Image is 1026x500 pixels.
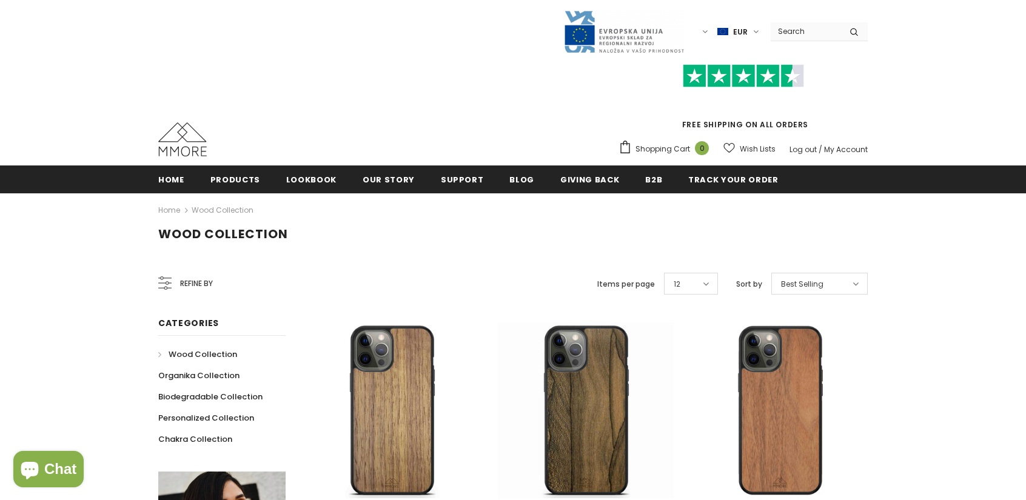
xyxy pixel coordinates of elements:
[824,144,868,155] a: My Account
[560,165,619,193] a: Giving back
[158,428,232,450] a: Chakra Collection
[158,225,288,242] span: Wood Collection
[158,344,237,365] a: Wood Collection
[169,348,237,360] span: Wood Collection
[674,278,680,290] span: 12
[597,278,655,290] label: Items per page
[740,143,776,155] span: Wish Lists
[688,165,778,193] a: Track your order
[771,22,840,40] input: Search Site
[819,144,822,155] span: /
[619,70,868,130] span: FREE SHIPPING ON ALL ORDERS
[158,317,219,329] span: Categories
[363,165,415,193] a: Our Story
[441,165,484,193] a: support
[733,26,748,38] span: EUR
[619,140,715,158] a: Shopping Cart 0
[180,277,213,290] span: Refine by
[723,138,776,159] a: Wish Lists
[781,278,823,290] span: Best Selling
[192,205,253,215] a: Wood Collection
[563,10,685,54] img: Javni Razpis
[158,407,254,428] a: Personalized Collection
[158,391,263,402] span: Biodegradable Collection
[619,87,868,119] iframe: Customer reviews powered by Trustpilot
[10,451,87,490] inbox-online-store-chat: Shopify online store chat
[286,165,337,193] a: Lookbook
[635,143,690,155] span: Shopping Cart
[158,174,184,185] span: Home
[790,144,817,155] a: Log out
[158,203,180,218] a: Home
[158,165,184,193] a: Home
[645,174,662,185] span: B2B
[509,174,534,185] span: Blog
[210,165,260,193] a: Products
[736,278,762,290] label: Sort by
[563,26,685,36] a: Javni Razpis
[363,174,415,185] span: Our Story
[158,412,254,424] span: Personalized Collection
[645,165,662,193] a: B2B
[688,174,778,185] span: Track your order
[683,64,804,88] img: Trust Pilot Stars
[158,365,240,386] a: Organika Collection
[210,174,260,185] span: Products
[441,174,484,185] span: support
[509,165,534,193] a: Blog
[158,122,207,156] img: MMORE Cases
[560,174,619,185] span: Giving back
[158,386,263,407] a: Biodegradable Collection
[286,174,337,185] span: Lookbook
[158,370,240,381] span: Organika Collection
[695,141,709,155] span: 0
[158,433,232,445] span: Chakra Collection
